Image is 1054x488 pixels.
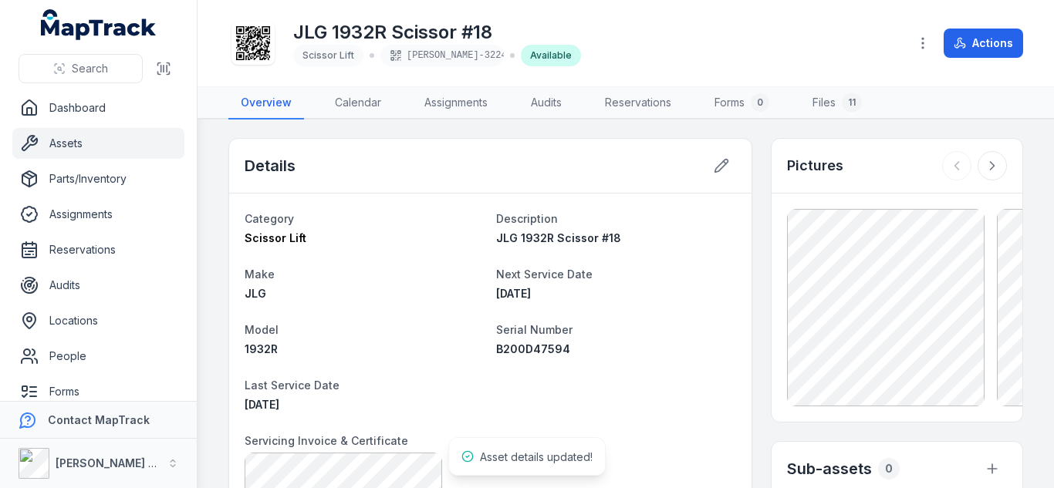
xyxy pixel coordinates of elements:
div: 11 [842,93,862,112]
span: JLG [245,287,266,300]
time: 22/07/2025, 12:00:00 am [245,398,279,411]
span: Search [72,61,108,76]
strong: Contact MapTrack [48,413,150,426]
span: [DATE] [496,287,531,300]
a: Audits [519,87,574,119]
strong: [PERSON_NAME] Air [56,456,163,469]
div: [PERSON_NAME]-3224 [380,45,504,66]
a: Reservations [12,234,184,265]
span: Serial Number [496,323,573,336]
time: 22/10/2025, 12:00:00 am [496,287,531,300]
span: [DATE] [245,398,279,411]
span: 1932R [245,342,278,355]
a: Files11 [800,87,874,119]
span: JLG 1932R Scissor #18 [496,231,621,244]
a: Parts/Inventory [12,163,184,194]
span: Next Service Date [496,268,593,281]
a: Audits [12,270,184,301]
span: Last Service Date [245,379,340,392]
span: Model [245,323,279,336]
span: Scissor Lift [302,49,354,61]
a: Forms [12,376,184,407]
a: Dashboard [12,93,184,123]
a: Assignments [12,199,184,230]
span: Description [496,212,558,225]
span: Category [245,212,294,225]
h3: Pictures [787,155,843,177]
a: Forms0 [702,87,782,119]
span: Make [245,268,275,281]
button: Actions [944,29,1023,58]
div: 0 [751,93,769,112]
button: Search [19,54,143,83]
h1: JLG 1932R Scissor #18 [293,20,581,45]
a: Assets [12,128,184,159]
a: Locations [12,305,184,336]
a: Assignments [412,87,500,119]
h2: Sub-assets [787,458,872,480]
div: Available [521,45,581,66]
a: Calendar [323,87,394,119]
h2: Details [245,155,296,177]
a: People [12,341,184,372]
div: 0 [878,458,900,480]
span: Scissor Lift [245,231,306,244]
span: B200D47594 [496,342,570,355]
a: MapTrack [41,9,157,40]
a: Overview [228,87,304,119]
span: Servicing Invoice & Certificate [245,434,408,447]
a: Reservations [593,87,684,119]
